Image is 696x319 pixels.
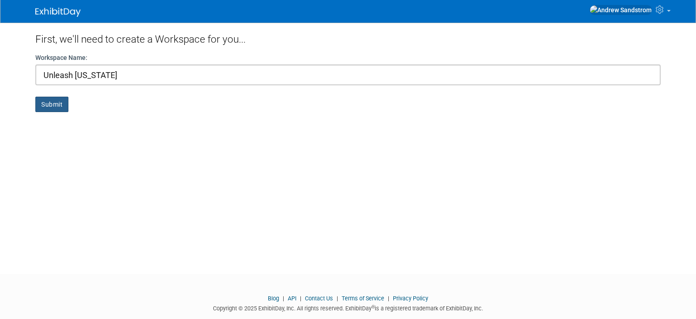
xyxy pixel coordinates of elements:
input: Name of your organization [35,64,661,85]
span: | [280,295,286,302]
a: API [288,295,296,302]
div: First, we'll need to create a Workspace for you... [35,23,661,53]
a: Privacy Policy [393,295,428,302]
img: ExhibitDay [35,8,81,17]
sup: ® [372,304,375,309]
img: Andrew Sandstrom [590,5,652,15]
span: | [298,295,304,302]
label: Workspace Name: [35,53,87,62]
button: Submit [35,97,68,112]
a: Terms of Service [342,295,384,302]
a: Blog [268,295,279,302]
span: | [334,295,340,302]
span: | [386,295,391,302]
a: Contact Us [305,295,333,302]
